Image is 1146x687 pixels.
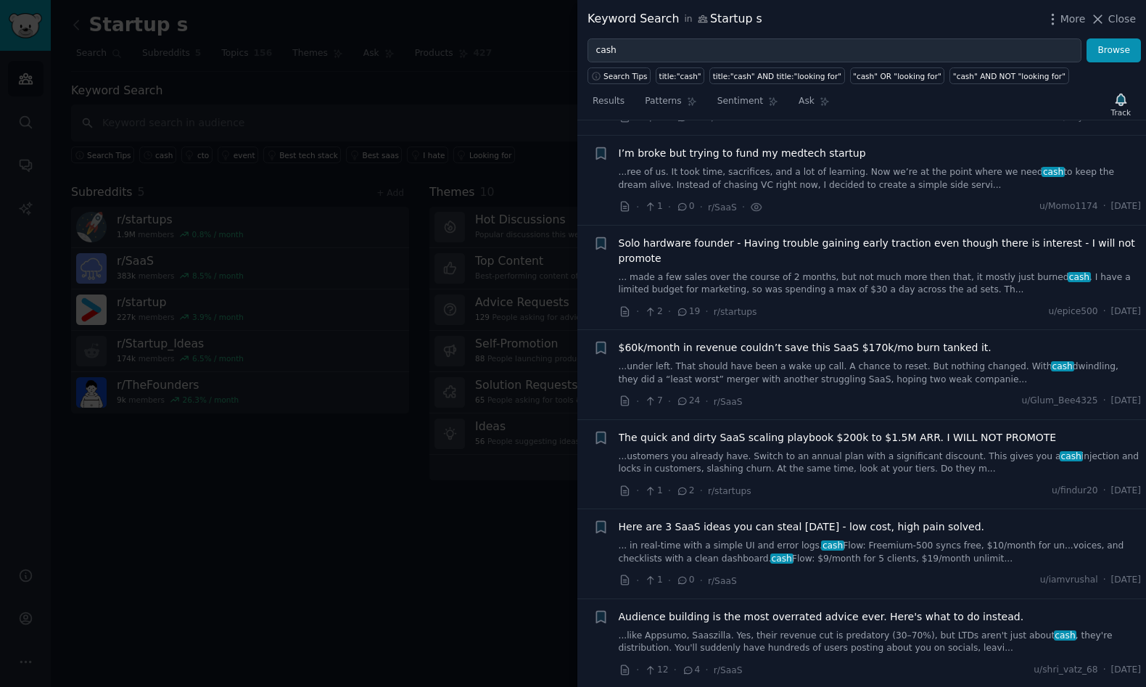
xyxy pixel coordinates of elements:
[676,200,694,213] span: 0
[1052,485,1098,498] span: u/findur20
[705,304,708,319] span: ·
[1040,574,1098,587] span: u/iamvrushal
[674,662,677,678] span: ·
[644,574,662,587] span: 1
[821,540,844,551] span: cash
[636,304,639,319] span: ·
[1034,664,1097,677] span: u/shri_vatz_68
[1111,574,1141,587] span: [DATE]
[668,573,671,588] span: ·
[1111,107,1131,118] div: Track
[619,361,1142,386] a: ...under left. That should have been a wake up call. A chance to reset. But nothing changed. With...
[1045,12,1086,27] button: More
[1060,451,1083,461] span: cash
[682,664,700,677] span: 4
[619,609,1024,625] a: Audience building is the most overrated advice ever. Here's what to do instead.
[619,166,1142,192] a: ...ree of us. It took time, sacrifices, and a lot of learning. Now we’re at the point where we ne...
[1111,664,1141,677] span: [DATE]
[708,486,751,496] span: r/startups
[645,95,681,108] span: Patterns
[1111,395,1141,408] span: [DATE]
[588,10,762,28] div: Keyword Search Startup s
[1103,305,1106,318] span: ·
[1103,574,1106,587] span: ·
[636,394,639,409] span: ·
[619,630,1142,655] a: ...like Appsumo, Saaszilla. Yes, their revenue cut is predatory (30–70%), but LTDs aren't just ab...
[644,200,662,213] span: 1
[1068,272,1091,282] span: cash
[593,95,624,108] span: Results
[619,451,1142,476] a: ...ustomers you already have. Switch to an annual plan with a significant discount. This gives yo...
[700,573,703,588] span: ·
[1106,89,1136,120] button: Track
[619,519,985,535] a: Here are 3 SaaS ideas you can steal [DATE] - low cost, high pain solved.
[588,90,630,120] a: Results
[1054,630,1077,641] span: cash
[793,90,835,120] a: Ask
[705,662,708,678] span: ·
[636,199,639,215] span: ·
[668,199,671,215] span: ·
[714,665,743,675] span: r/SaaS
[1111,305,1141,318] span: [DATE]
[700,199,703,215] span: ·
[676,305,700,318] span: 19
[668,304,671,319] span: ·
[588,67,651,84] button: Search Tips
[619,430,1057,445] a: The quick and dirty SaaS scaling playbook $200k to $1.5M ARR. I WILL NOT PROMOTE
[684,13,692,26] span: in
[1039,200,1098,213] span: u/Momo1174
[668,483,671,498] span: ·
[717,95,763,108] span: Sentiment
[619,271,1142,297] a: ... made a few sales over the course of 2 months, but not much more then that, it mostly just bur...
[953,71,1065,81] div: "cash" AND NOT "looking for"
[1111,485,1141,498] span: [DATE]
[1087,38,1141,63] button: Browse
[659,71,701,81] div: title:"cash"
[705,394,708,409] span: ·
[712,90,783,120] a: Sentiment
[619,236,1142,266] a: Solo hardware founder - Having trouble gaining early traction even though there is interest - I w...
[619,540,1142,565] a: ... in real-time with a simple UI and error logs.cashFlow: Freemium-500 syncs free, $10/month for...
[636,573,639,588] span: ·
[700,483,703,498] span: ·
[713,71,841,81] div: title:"cash" AND title:"looking for"
[1111,200,1141,213] span: [DATE]
[853,71,941,81] div: "cash" OR "looking for"
[644,664,668,677] span: 12
[676,395,700,408] span: 24
[1103,395,1106,408] span: ·
[636,662,639,678] span: ·
[644,485,662,498] span: 1
[656,67,704,84] a: title:"cash"
[1051,361,1074,371] span: cash
[1108,12,1136,27] span: Close
[714,397,743,407] span: r/SaaS
[742,199,745,215] span: ·
[1048,305,1097,318] span: u/epice500
[676,574,694,587] span: 0
[770,554,793,564] span: cash
[850,67,945,84] a: "cash" OR "looking for"
[799,95,815,108] span: Ask
[1021,395,1097,408] span: u/Glum_Bee4325
[603,71,648,81] span: Search Tips
[1090,12,1136,27] button: Close
[714,307,757,317] span: r/startups
[1103,200,1106,213] span: ·
[676,485,694,498] span: 2
[644,305,662,318] span: 2
[640,90,701,120] a: Patterns
[619,340,992,355] a: $60k/month in revenue couldn’t save this SaaS $170k/mo burn tanked it.
[619,146,866,161] a: I’m broke but trying to fund my medtech startup
[708,202,737,213] span: r/SaaS
[708,576,737,586] span: r/SaaS
[1103,485,1106,498] span: ·
[709,67,844,84] a: title:"cash" AND title:"looking for"
[1060,12,1086,27] span: More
